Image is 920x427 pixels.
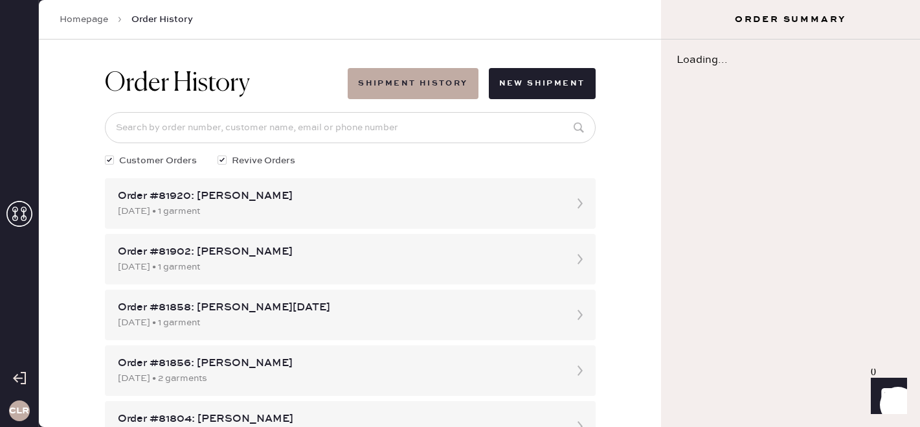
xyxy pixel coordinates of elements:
div: Order #81856: [PERSON_NAME] [118,356,559,371]
span: Customer Orders [119,154,197,168]
input: Search by order number, customer name, email or phone number [105,112,596,143]
h1: Order History [105,68,250,99]
h3: CLR [9,406,29,415]
a: Homepage [60,13,108,26]
div: Order #81858: [PERSON_NAME][DATE] [118,300,559,316]
div: Order #81804: [PERSON_NAME] [118,411,559,427]
span: Revive Orders [232,154,295,168]
iframe: Front Chat [858,369,914,424]
div: [DATE] • 1 garment [118,316,559,330]
div: Order #81902: [PERSON_NAME] [118,244,559,260]
div: Loading... [661,40,920,81]
button: Shipment History [348,68,478,99]
button: New Shipment [489,68,596,99]
div: [DATE] • 1 garment [118,204,559,218]
div: [DATE] • 2 garments [118,371,559,386]
div: Order #81920: [PERSON_NAME] [118,189,559,204]
div: [DATE] • 1 garment [118,260,559,274]
span: Order History [131,13,193,26]
h3: Order Summary [661,13,920,26]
